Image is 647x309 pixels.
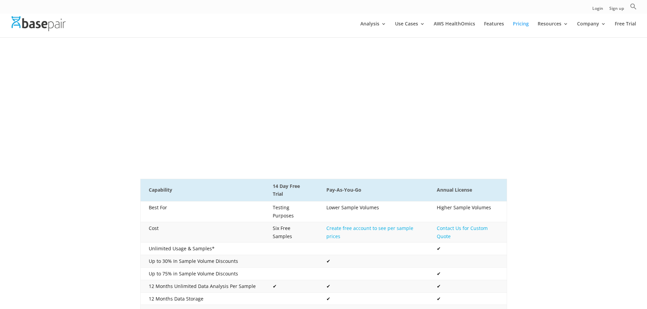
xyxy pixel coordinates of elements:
[318,280,429,292] td: ✔
[265,280,318,292] td: ✔
[140,201,265,222] td: Best For
[630,3,637,10] svg: Search
[265,179,318,201] th: 14 Day Free Trial
[12,16,66,31] img: Basepair
[513,21,529,37] a: Pricing
[184,65,463,79] b: REDUCE THE AMOUNT YOU PAY TO ANALYZE NGS DATA
[140,83,507,100] h2: From Small labs to large Enterprises, we have a plan to fit your needs.
[326,225,413,239] a: Create free account to see per sample prices
[429,179,507,201] th: Annual License
[395,21,425,37] a: Use Cases
[140,243,265,255] td: Unlimited Usage & Samples*
[140,179,265,201] th: Capability
[609,6,624,14] a: Sign up
[538,21,568,37] a: Resources
[360,21,386,37] a: Analysis
[265,222,318,243] td: Six Free Samples
[615,21,636,37] a: Free Trial
[318,201,429,222] td: Lower Sample Volumes
[484,21,504,37] a: Features
[577,21,606,37] a: Company
[140,292,265,305] td: 12 Months Data Storage
[318,255,429,268] td: ✔
[318,292,429,305] td: ✔
[630,3,637,14] a: Search Icon Link
[429,280,507,292] td: ✔
[318,179,429,201] th: Pay-As-You-Go
[429,267,507,280] td: ✔
[429,243,507,255] td: ✔
[429,201,507,222] td: Higher Sample Volumes
[437,225,488,239] a: Contact Us for Custom Quote
[429,292,507,305] td: ✔
[140,222,265,243] td: Cost
[265,201,318,222] td: Testing Purposes
[434,21,475,37] a: AWS HealthOmics
[140,267,265,280] td: Up to 75% in Sample Volume Discounts
[140,255,265,268] td: Up to 30% In Sample Volume Discounts
[592,6,603,14] a: Login
[140,280,265,292] td: 12 Months Unlimited Data Analysis Per Sample
[145,100,502,123] span: Basepair’s pricing models are affordable and transparent. Both paid plans include unlimited users...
